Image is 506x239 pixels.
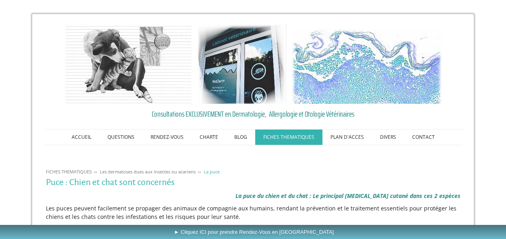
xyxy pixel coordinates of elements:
[46,204,461,221] p: Les puces peuvent facilement se propager des animaux de compagnie aux humains, rendant la prévent...
[46,224,182,232] strong: Les espèces en cause en [GEOGRAPHIC_DATA]
[204,169,220,175] span: La puce
[100,169,196,175] span: Les dermatoses dues aux insectes ou acariens
[404,130,443,145] a: CONTACT
[99,130,143,145] a: QUESTIONS
[44,169,94,175] a: FICHES THEMATIQUES
[46,177,461,187] h1: Puce : Chien et chat sont concernés
[98,169,198,175] a: Les dermatoses dues aux insectes ou acariens
[226,130,255,145] a: BLOG
[202,169,222,175] a: La puce
[174,229,334,235] span: ► Cliquez ICI pour prendre Rendez-Vous en [GEOGRAPHIC_DATA]
[64,130,99,145] a: ACCUEIL
[46,169,92,175] span: FICHES THEMATIQUES
[235,192,461,200] span: La puce du chien et du chat : Le principal [MEDICAL_DATA] cutané dans ces 2 espèces
[46,108,461,120] a: Consultations EXCLUSIVEMENT en Dermatologie, Allergologie et Otologie Vétérinaires
[192,130,226,145] a: CHARTE
[143,130,192,145] a: RENDEZ-VOUS
[372,130,404,145] a: DIVERS
[322,130,372,145] a: PLAN D'ACCES
[255,130,322,145] a: FICHES THEMATIQUES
